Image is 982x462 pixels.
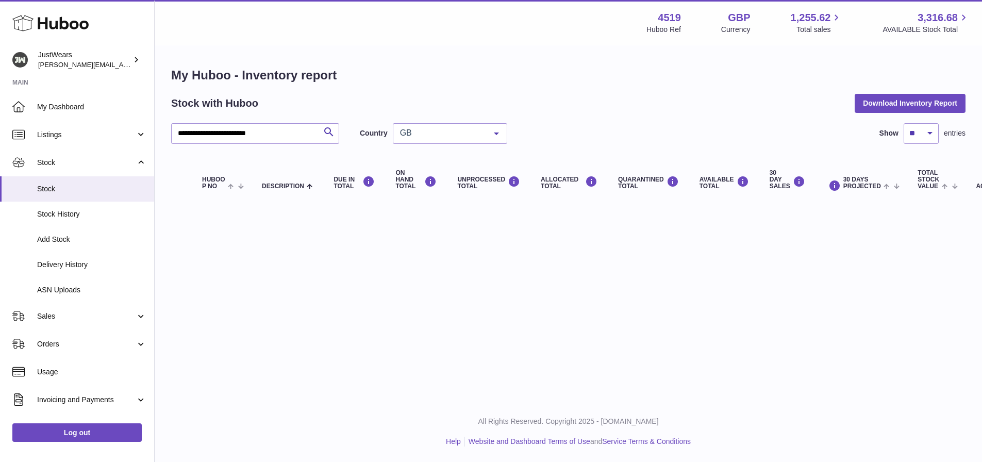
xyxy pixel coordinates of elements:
div: 30 DAY SALES [770,170,805,190]
span: Description [262,183,304,190]
a: Log out [12,423,142,442]
span: Huboo P no [202,176,225,190]
div: DUE IN TOTAL [334,176,375,190]
span: My Dashboard [37,102,146,112]
span: AVAILABLE Stock Total [883,25,970,35]
div: QUARANTINED Total [618,176,679,190]
a: Help [446,437,461,445]
span: [PERSON_NAME][EMAIL_ADDRESS][DOMAIN_NAME] [38,60,207,69]
span: Invoicing and Payments [37,395,136,405]
h1: My Huboo - Inventory report [171,67,966,84]
p: All Rights Reserved. Copyright 2025 - [DOMAIN_NAME] [163,417,974,426]
span: 1,255.62 [791,11,831,25]
span: Stock [37,184,146,194]
div: AVAILABLE Total [700,176,749,190]
div: Currency [721,25,751,35]
div: JustWears [38,50,131,70]
span: GB [397,128,486,138]
div: Huboo Ref [646,25,681,35]
span: 30 DAYS PROJECTED [843,176,881,190]
span: Add Stock [37,235,146,244]
span: Usage [37,367,146,377]
strong: GBP [728,11,750,25]
a: Website and Dashboard Terms of Use [469,437,590,445]
a: Service Terms & Conditions [602,437,691,445]
h2: Stock with Huboo [171,96,258,110]
button: Download Inventory Report [855,94,966,112]
div: ON HAND Total [395,170,437,190]
li: and [465,437,691,447]
span: ASN Uploads [37,285,146,295]
span: Orders [37,339,136,349]
a: 1,255.62 Total sales [791,11,843,35]
span: Total stock value [918,170,939,190]
a: 3,316.68 AVAILABLE Stock Total [883,11,970,35]
div: ALLOCATED Total [541,176,597,190]
span: Listings [37,130,136,140]
span: Total sales [796,25,842,35]
span: 3,316.68 [918,11,958,25]
div: UNPROCESSED Total [457,176,520,190]
label: Country [360,128,388,138]
strong: 4519 [658,11,681,25]
label: Show [879,128,898,138]
span: entries [944,128,966,138]
img: josh@just-wears.com [12,52,28,68]
span: Stock History [37,209,146,219]
span: Delivery History [37,260,146,270]
span: Stock [37,158,136,168]
span: Sales [37,311,136,321]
